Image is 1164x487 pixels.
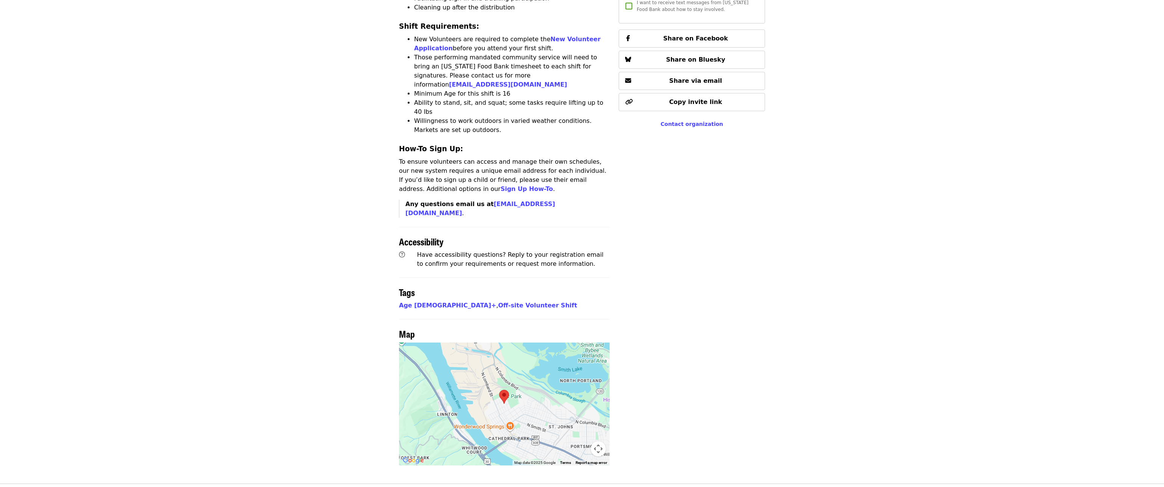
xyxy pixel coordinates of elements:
a: Open this area in Google Maps (opens a new window) [401,456,426,465]
span: Copy invite link [669,98,722,105]
li: Minimum Age for this shift is 16 [414,89,610,98]
a: Report a map error [576,461,607,465]
a: Age [DEMOGRAPHIC_DATA]+ [399,302,496,309]
i: question-circle icon [399,251,405,258]
a: Sign Up How-To [501,185,553,192]
span: , [399,302,498,309]
strong: How-To Sign Up: [399,145,463,153]
button: Map camera controls [591,441,606,456]
span: Map [399,327,415,340]
button: Share on Facebook [619,29,765,48]
span: Have accessibility questions? Reply to your registration email to confirm your requirements or re... [417,251,604,267]
li: Willingness to work outdoors in varied weather conditions. Markets are set up outdoors. [414,116,610,135]
img: Google [401,456,426,465]
button: Share on Bluesky [619,51,765,69]
a: Terms (opens in new tab) [560,461,571,465]
a: [EMAIL_ADDRESS][DOMAIN_NAME] [449,81,567,88]
span: Share via email [669,77,722,84]
span: Share on Facebook [663,35,728,42]
p: . [405,200,610,218]
span: Tags [399,285,415,299]
span: Map data ©2025 Google [514,461,556,465]
li: Ability to stand, sit, and squat; some tasks require lifting up to 40 lbs [414,98,610,116]
li: New Volunteers are required to complete the before you attend your first shift. [414,35,610,53]
span: Share on Bluesky [666,56,725,63]
span: Accessibility [399,235,444,248]
button: Share via email [619,72,765,90]
h3: Shift Requirements: [399,21,610,32]
p: To ensure volunteers can access and manage their own schedules, our new system requires a unique ... [399,157,610,194]
a: Off-site Volunteer Shift [498,302,577,309]
a: Contact organization [661,121,723,127]
strong: Any questions email us at [405,200,555,217]
li: Those performing mandated community service will need to bring an [US_STATE] Food Bank timesheet ... [414,53,610,89]
button: Copy invite link [619,93,765,111]
li: Cleaning up after the distribution [414,3,610,12]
